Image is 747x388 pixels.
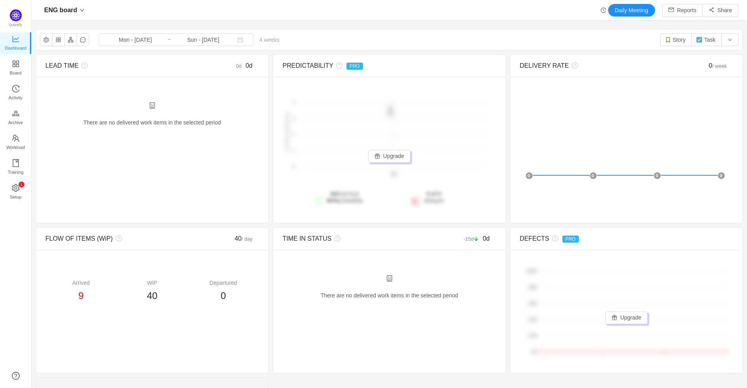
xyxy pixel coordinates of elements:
div: Arrived [45,279,116,287]
i: icon: appstore [12,60,20,68]
span: 0d [483,235,490,242]
div: PREDICTABILITY [283,61,443,71]
tspan: 0% [531,349,537,354]
tspan: 1 [292,148,295,153]
a: icon: settingSetup [12,184,20,200]
button: icon: mailReports [662,4,703,17]
i: icon: question-circle [333,62,343,69]
i: icon: book [12,159,20,167]
span: 40 [147,290,157,301]
tspan: 2 [292,116,295,121]
tspan: 20% [529,333,537,338]
a: Activity [12,85,20,101]
a: icon: question-circle [12,372,20,380]
i: icon: arrow-down [474,236,479,241]
p: 1 [20,182,22,188]
i: icon: question-circle [113,235,122,241]
tspan: 100% [526,269,537,273]
div: There are no delivered work items in the selected period [283,275,496,308]
span: Training [7,164,23,180]
span: PRO [346,63,363,70]
button: icon: message [77,33,89,46]
tspan: 0d [391,172,397,177]
span: Board [10,65,22,81]
span: 4 weeks [253,37,285,43]
button: Task [691,33,722,46]
tspan: 40% [529,317,537,322]
div: FLOW OF ITEMS (WiP) [45,234,206,243]
img: Quantify [10,9,22,21]
i: icon: robot [149,102,155,109]
small: 0d [236,63,245,69]
a: Training [12,160,20,175]
div: 40 [206,234,259,243]
i: icon: calendar [238,37,243,43]
i: icon: question-circle [79,62,88,69]
i: icon: history [601,7,606,13]
tspan: 0 [292,164,295,169]
small: / week [712,63,727,69]
span: Quantify [9,23,22,27]
i: icon: question-circle [569,62,578,69]
img: 10315 [665,37,671,43]
strong: 80% [327,197,338,204]
div: TIME IN STATUS [283,234,443,243]
a: Archive [12,110,20,126]
i: icon: line-chart [12,35,20,43]
span: Dashboard [5,40,26,56]
button: Daily Meeting [608,4,655,17]
div: DEFECTS [520,234,680,243]
span: Workload [6,139,25,155]
input: Start date [103,35,167,44]
tspan: 60% [529,301,537,306]
i: icon: gold [12,110,20,117]
button: icon: down [721,33,739,46]
span: ENG board [44,4,77,17]
i: icon: down [80,8,84,13]
strong: 0 of 0 [427,191,441,197]
div: DELIVERY RATE [520,61,680,71]
button: icon: giftUpgrade [368,150,411,163]
a: Dashboard [12,35,20,51]
small: / day [242,236,253,242]
i: icon: robot [386,275,393,282]
button: Story [660,33,692,46]
span: Setup [10,189,21,205]
text: # of items delivered [285,112,289,153]
i: icon: question-circle [549,235,558,241]
span: probability [327,197,363,204]
i: icon: history [12,85,20,93]
input: End date [171,35,235,44]
button: icon: setting [40,33,52,46]
button: icon: appstore [52,33,65,46]
span: 0 [221,290,226,301]
strong: 0d [330,191,337,197]
i: icon: team [12,134,20,142]
small: -15d [464,236,483,242]
span: Archive [8,115,23,130]
div: Departured [188,279,259,287]
span: LEAD TIME [45,62,79,69]
tspan: 2 [292,100,295,104]
div: WiP [116,279,187,287]
span: 0d [245,62,253,69]
tspan: 80% [529,285,537,290]
img: 10318 [696,37,702,43]
button: icon: apartment [64,33,77,46]
i: icon: question-circle [331,235,341,241]
tspan: 1 [292,132,295,137]
button: icon: share-altShare [702,4,738,17]
span: delayed [424,191,444,204]
sup: 1 [19,182,24,188]
span: Activity [9,90,22,106]
span: 9 [78,290,83,301]
button: icon: giftUpgrade [605,312,648,324]
span: PRO [562,236,579,243]
i: icon: setting [12,184,20,192]
a: Board [12,60,20,76]
div: There are no delivered work items in the selected period [45,102,259,135]
a: Workload [12,135,20,150]
span: lead time [327,191,363,204]
span: 0 [709,62,727,69]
